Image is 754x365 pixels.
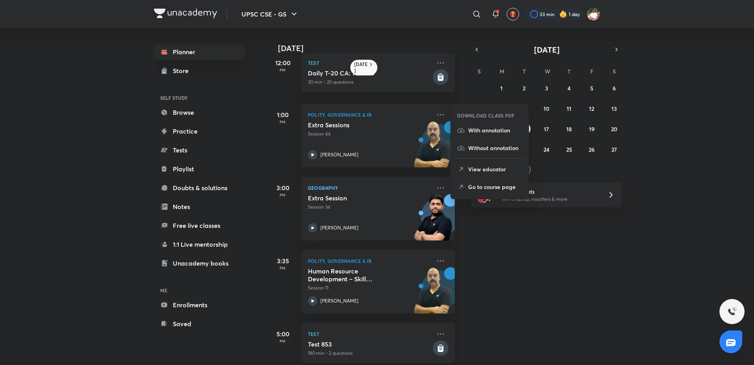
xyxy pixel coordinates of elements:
abbr: Monday [500,68,504,75]
h5: Extra Session [308,194,406,202]
p: View educator [468,165,522,173]
a: Playlist [154,161,245,177]
p: With annotation [468,126,522,134]
button: September 1, 2025 [495,82,508,94]
button: September 27, 2025 [608,143,620,156]
abbr: September 17, 2025 [544,125,549,133]
img: ttu [727,307,737,316]
button: avatar [507,8,519,20]
abbr: September 12, 2025 [589,105,594,112]
a: Doubts & solutions [154,180,245,196]
p: PM [267,193,298,197]
abbr: September 19, 2025 [589,125,595,133]
button: September 24, 2025 [540,143,553,156]
abbr: September 26, 2025 [589,146,595,153]
abbr: September 20, 2025 [611,125,617,133]
p: Win a laptop, vouchers & more [501,196,598,203]
img: unacademy [412,121,455,175]
button: September 12, 2025 [586,102,598,115]
a: Store [154,63,245,79]
button: September 5, 2025 [586,82,598,94]
abbr: Wednesday [545,68,550,75]
p: Polity, Governance & IR [308,256,431,266]
button: [DATE] [482,44,611,55]
p: Without annotation [468,144,522,152]
button: September 19, 2025 [586,123,598,135]
button: September 9, 2025 [518,102,531,115]
abbr: Sunday [478,68,481,75]
p: Go to course page [468,183,522,191]
abbr: September 18, 2025 [566,125,572,133]
abbr: September 6, 2025 [613,84,616,92]
img: Shashank Soni [587,7,600,21]
abbr: September 25, 2025 [566,146,572,153]
div: Store [173,66,193,75]
span: [DATE] [534,44,560,55]
abbr: September 27, 2025 [611,146,617,153]
h5: 5:00 [267,329,298,339]
abbr: Friday [590,68,593,75]
p: Geography [308,183,431,193]
button: September 25, 2025 [563,143,575,156]
abbr: September 2, 2025 [523,84,525,92]
h6: DOWNLOAD CLASS PDF [457,112,515,119]
h6: SELF STUDY [154,91,245,105]
a: Free live classes [154,218,245,233]
a: Enrollments [154,297,245,313]
p: [PERSON_NAME] [320,297,359,304]
img: unacademy [412,194,455,248]
a: Saved [154,316,245,332]
a: Practice [154,123,245,139]
img: streak [559,10,567,18]
button: UPSC CSE - GS [237,6,304,22]
button: September 20, 2025 [608,123,620,135]
p: Polity, Governance & IR [308,110,431,119]
abbr: Saturday [613,68,616,75]
h4: [DATE] [278,44,463,53]
button: September 8, 2025 [495,102,508,115]
p: 180 min • 2 questions [308,350,431,357]
h5: 3:00 [267,183,298,193]
button: September 4, 2025 [563,82,575,94]
h5: 12:00 [267,58,298,68]
button: September 7, 2025 [473,102,485,115]
abbr: Tuesday [523,68,526,75]
img: Company Logo [154,9,217,18]
button: September 6, 2025 [608,82,620,94]
button: September 18, 2025 [563,123,575,135]
button: September 17, 2025 [540,123,553,135]
button: September 3, 2025 [540,82,553,94]
p: 30 min • 20 questions [308,79,431,86]
p: PM [267,339,298,343]
button: September 26, 2025 [586,143,598,156]
abbr: September 11, 2025 [567,105,571,112]
h5: 3:35 [267,256,298,266]
button: September 11, 2025 [563,102,575,115]
h5: Daily T-20 CA: Test 129 [308,69,431,77]
p: PM [267,266,298,270]
h5: Test 853 [308,340,431,348]
a: 1:1 Live mentorship [154,237,245,252]
abbr: Thursday [567,68,571,75]
h5: Extra Sessions [308,121,406,129]
abbr: September 13, 2025 [611,105,617,112]
p: Test [308,58,431,68]
button: September 10, 2025 [540,102,553,115]
p: PM [267,68,298,72]
abbr: September 10, 2025 [544,105,549,112]
a: Notes [154,199,245,215]
button: September 13, 2025 [608,102,620,115]
a: Company Logo [154,9,217,20]
p: [PERSON_NAME] [320,151,359,158]
a: Browse [154,105,245,120]
h6: ME [154,284,245,297]
h5: Human Resource Development – Skill India, NAPS, etc. [308,267,406,283]
img: unacademy [412,267,455,321]
a: Tests [154,142,245,158]
p: Test [308,329,431,339]
p: Session 34 [308,204,431,211]
abbr: September 1, 2025 [500,84,503,92]
img: avatar [509,11,516,18]
abbr: September 5, 2025 [590,84,593,92]
p: Session 11 [308,284,431,292]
